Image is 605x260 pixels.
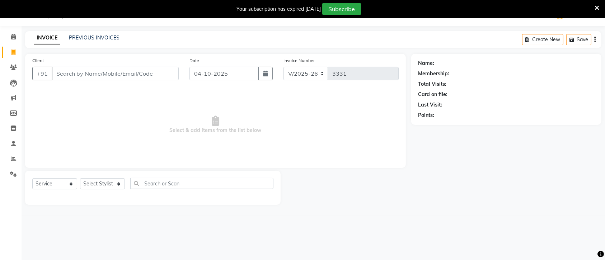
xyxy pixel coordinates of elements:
label: Client [32,57,44,64]
button: Subscribe [322,3,361,15]
button: Save [566,34,591,45]
div: Points: [418,112,435,119]
div: Name: [418,60,435,67]
span: Select & add items from the list below [32,89,399,161]
a: PREVIOUS INVOICES [69,34,119,41]
input: Search by Name/Mobile/Email/Code [52,67,179,80]
a: INVOICE [34,32,60,44]
button: +91 [32,67,52,80]
div: Total Visits: [418,80,447,88]
div: Membership: [418,70,450,77]
button: Create New [522,34,563,45]
label: Invoice Number [283,57,315,64]
input: Search or Scan [130,178,273,189]
div: Last Visit: [418,101,442,109]
label: Date [189,57,199,64]
div: Card on file: [418,91,448,98]
div: Your subscription has expired [DATE] [236,5,321,13]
